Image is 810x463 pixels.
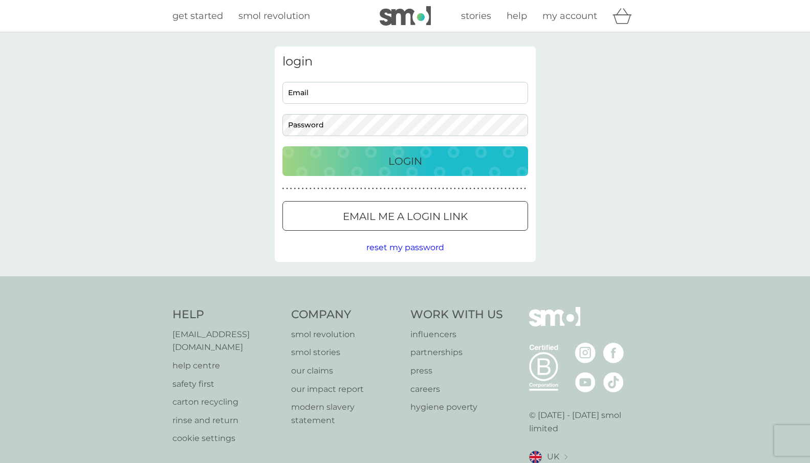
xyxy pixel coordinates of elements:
[529,307,580,342] img: smol
[286,186,288,191] p: ●
[520,186,522,191] p: ●
[368,186,370,191] p: ●
[446,186,448,191] p: ●
[348,186,351,191] p: ●
[341,186,343,191] p: ●
[410,307,503,323] h4: Work With Us
[603,343,624,363] img: visit the smol Facebook page
[329,186,331,191] p: ●
[305,186,308,191] p: ●
[325,186,327,191] p: ●
[430,186,432,191] p: ●
[314,186,316,191] p: ●
[172,359,281,372] p: help centre
[172,10,223,21] span: get started
[290,186,292,191] p: ●
[415,186,417,191] p: ●
[396,186,398,191] p: ●
[509,186,511,191] p: ●
[450,186,452,191] p: ●
[542,10,597,21] span: my account
[524,186,526,191] p: ●
[501,186,503,191] p: ●
[542,9,597,24] a: my account
[172,432,281,445] a: cookie settings
[321,186,323,191] p: ●
[366,242,444,252] span: reset my password
[364,186,366,191] p: ●
[282,201,528,231] button: Email me a login link
[458,186,460,191] p: ●
[298,186,300,191] p: ●
[466,186,468,191] p: ●
[376,186,378,191] p: ●
[493,186,495,191] p: ●
[403,186,405,191] p: ●
[423,186,425,191] p: ●
[612,6,638,26] div: basket
[427,186,429,191] p: ●
[238,9,310,24] a: smol revolution
[407,186,409,191] p: ●
[477,186,479,191] p: ●
[507,9,527,24] a: help
[172,378,281,391] a: safety first
[575,343,596,363] img: visit the smol Instagram page
[410,328,503,341] a: influencers
[282,186,284,191] p: ●
[461,9,491,24] a: stories
[442,186,444,191] p: ●
[399,186,401,191] p: ●
[411,186,413,191] p: ●
[172,328,281,354] a: [EMAIL_ADDRESS][DOMAIN_NAME]
[172,9,223,24] a: get started
[410,383,503,396] a: careers
[388,153,422,169] p: Login
[291,383,400,396] a: our impact report
[172,414,281,427] a: rinse and return
[603,372,624,392] img: visit the smol Tiktok page
[410,364,503,378] a: press
[380,186,382,191] p: ●
[507,10,527,21] span: help
[172,307,281,323] h4: Help
[360,186,362,191] p: ●
[497,186,499,191] p: ●
[310,186,312,191] p: ●
[439,186,441,191] p: ●
[333,186,335,191] p: ●
[505,186,507,191] p: ●
[387,186,389,191] p: ●
[516,186,518,191] p: ●
[172,395,281,409] a: carton recycling
[238,10,310,21] span: smol revolution
[337,186,339,191] p: ●
[291,401,400,427] a: modern slavery statement
[291,328,400,341] a: smol revolution
[345,186,347,191] p: ●
[366,241,444,254] button: reset my password
[302,186,304,191] p: ●
[353,186,355,191] p: ●
[291,364,400,378] a: our claims
[282,146,528,176] button: Login
[489,186,491,191] p: ●
[372,186,374,191] p: ●
[291,346,400,359] a: smol stories
[410,401,503,414] a: hygiene poverty
[410,346,503,359] p: partnerships
[512,186,514,191] p: ●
